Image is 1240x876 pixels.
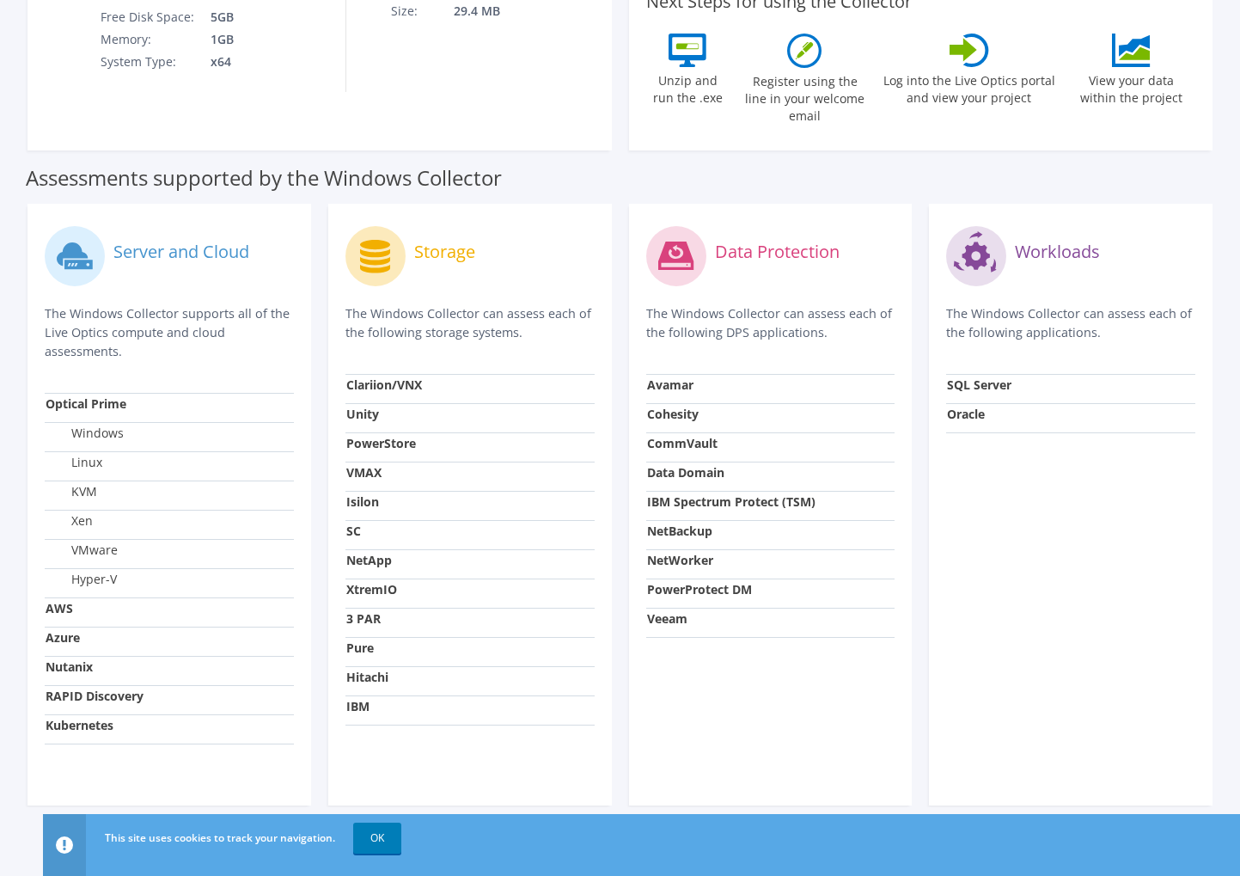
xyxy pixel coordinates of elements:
[353,823,401,854] a: OK
[883,67,1056,107] label: Log into the Live Optics portal and view your project
[346,464,382,481] strong: VMAX
[647,464,724,481] strong: Data Domain
[647,523,712,539] strong: NetBackup
[346,493,379,510] strong: Isilon
[105,830,335,845] span: This site uses cookies to track your navigation.
[647,610,687,627] strong: Veeam
[647,552,713,568] strong: NetWorker
[46,659,93,675] strong: Nutanix
[946,304,1195,342] p: The Windows Collector can assess each of the following applications.
[46,600,73,616] strong: AWS
[26,169,502,187] label: Assessments supported by the Windows Collector
[346,552,392,568] strong: NetApp
[646,304,895,342] p: The Windows Collector can assess each of the following DPS applications.
[647,493,815,510] strong: IBM Spectrum Protect (TSM)
[198,51,320,73] td: x64
[46,629,80,646] strong: Azure
[46,512,93,530] label: Xen
[46,542,118,559] label: VMware
[46,571,117,588] label: Hyper-V
[198,28,320,51] td: 1GB
[346,523,361,539] strong: SC
[100,6,198,28] td: Free Disk Space:
[100,51,198,73] td: System Type:
[45,304,294,361] p: The Windows Collector supports all of the Live Optics compute and cloud assessments.
[741,68,870,125] label: Register using the line in your welcome email
[346,435,416,451] strong: PowerStore
[46,483,97,500] label: KVM
[1015,243,1100,260] label: Workloads
[346,610,381,627] strong: 3 PAR
[46,454,102,471] label: Linux
[346,406,379,422] strong: Unity
[414,243,475,260] label: Storage
[947,406,985,422] strong: Oracle
[346,377,422,393] strong: Clariion/VNX
[198,6,320,28] td: 5GB
[647,435,718,451] strong: CommVault
[647,377,693,393] strong: Avamar
[947,377,1011,393] strong: SQL Server
[715,243,840,260] label: Data Protection
[346,640,374,656] strong: Pure
[648,67,727,107] label: Unzip and run the .exe
[1069,67,1193,107] label: View your data within the project
[100,28,198,51] td: Memory:
[346,669,388,685] strong: Hitachi
[346,581,397,597] strong: XtremIO
[46,688,144,704] strong: RAPID Discovery
[46,717,113,733] strong: Kubernetes
[647,406,699,422] strong: Cohesity
[113,243,249,260] label: Server and Cloud
[46,395,126,412] strong: Optical Prime
[46,425,124,442] label: Windows
[647,581,752,597] strong: PowerProtect DM
[345,304,595,342] p: The Windows Collector can assess each of the following storage systems.
[346,698,370,714] strong: IBM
